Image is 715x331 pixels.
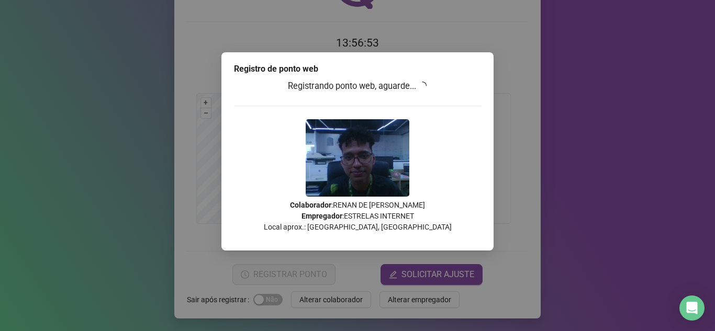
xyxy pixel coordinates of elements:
[234,200,481,233] p: : RENAN DE [PERSON_NAME] : ESTRELAS INTERNET Local aprox.: [GEOGRAPHIC_DATA], [GEOGRAPHIC_DATA]
[301,212,342,220] strong: Empregador
[234,63,481,75] div: Registro de ponto web
[679,295,705,321] div: Open Intercom Messenger
[417,81,428,92] span: loading
[306,119,409,197] img: 2Q==
[234,79,481,93] h3: Registrando ponto web, aguarde...
[290,201,331,209] strong: Colaborador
